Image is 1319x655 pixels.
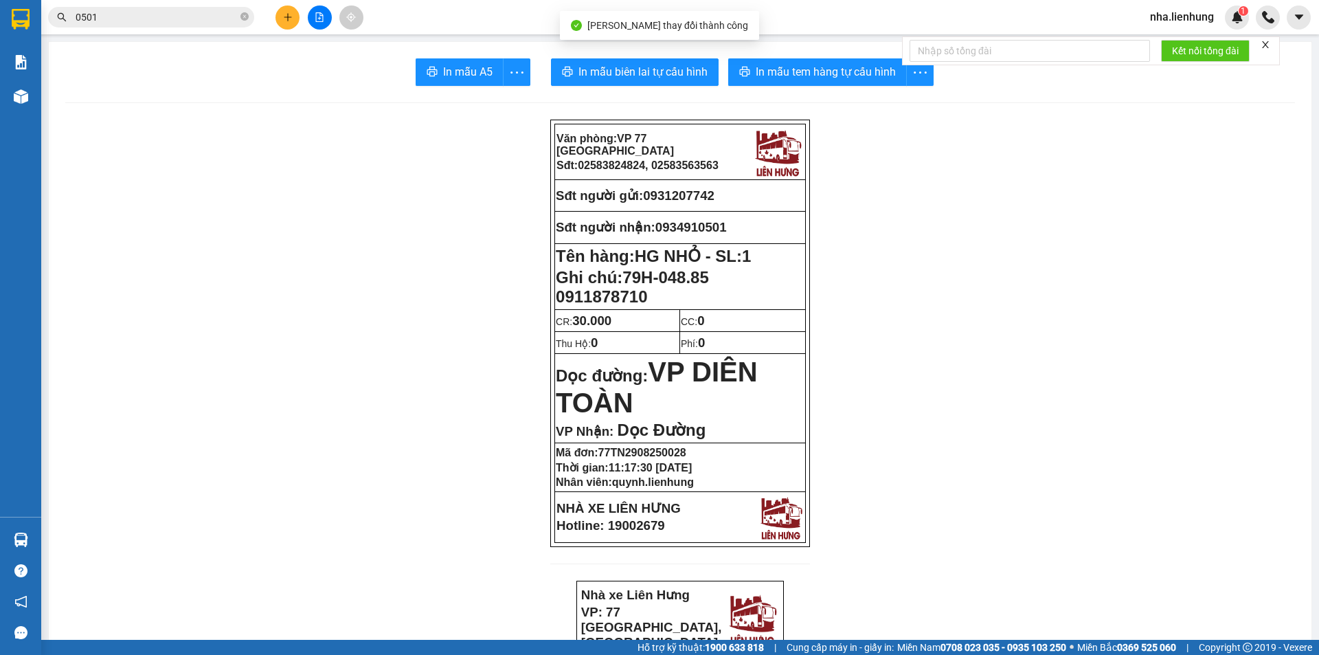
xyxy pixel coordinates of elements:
[655,220,727,234] span: 0934910501
[705,642,764,653] strong: 1900 633 818
[556,268,709,306] span: 79H-048.85 0911878710
[581,588,690,602] strong: Nhà xe Liên Hưng
[728,58,907,86] button: printerIn mẫu tem hàng tự cấu hình
[12,9,30,30] img: logo-vxr
[1287,5,1311,30] button: caret-down
[427,66,438,79] span: printer
[551,58,719,86] button: printerIn mẫu biên lai tự cấu hình
[1231,11,1243,23] img: icon-new-feature
[598,447,686,458] span: 77TN2908250028
[556,424,613,438] span: VP Nhận:
[638,640,764,655] span: Hỗ trợ kỹ thuật:
[643,188,714,203] span: 0931207742
[14,533,28,547] img: warehouse-icon
[1243,643,1252,652] span: copyright
[756,63,896,80] span: In mẫu tem hàng tự cấu hình
[275,5,300,30] button: plus
[907,64,933,81] span: more
[240,11,249,24] span: close-circle
[443,63,493,80] span: In mẫu A5
[1239,6,1248,16] sup: 1
[910,40,1150,62] input: Nhập số tổng đài
[76,10,238,25] input: Tìm tên, số ĐT hoặc mã đơn
[1186,640,1188,655] span: |
[240,12,249,21] span: close-circle
[698,335,705,350] span: 0
[416,58,504,86] button: printerIn mẫu A5
[681,338,705,349] span: Phí:
[556,366,758,416] strong: Dọc đường:
[556,316,611,327] span: CR:
[578,159,719,171] span: 02583824824, 02583563563
[1172,43,1239,58] span: Kết nối tổng đài
[556,518,665,533] strong: Hotline: 19002679
[1293,11,1305,23] span: caret-down
[591,335,598,350] span: 0
[308,5,332,30] button: file-add
[752,126,804,178] img: logo
[556,357,758,418] span: VP DIÊN TOÀN
[1070,645,1074,650] span: ⚪️
[906,58,934,86] button: more
[14,626,27,639] span: message
[556,247,751,265] strong: Tên hàng:
[612,476,694,488] span: quynh.lienhung
[556,220,655,234] strong: Sđt người nhận:
[556,133,674,157] strong: Văn phòng:
[556,133,674,157] span: VP 77 [GEOGRAPHIC_DATA]
[1077,640,1176,655] span: Miền Bắc
[1139,8,1225,25] span: nha.lienhung
[504,64,530,81] span: more
[697,313,704,328] span: 0
[757,493,804,541] img: logo
[556,188,643,203] strong: Sđt người gửi:
[503,58,530,86] button: more
[556,476,694,488] strong: Nhân viên:
[617,421,706,439] span: Dọc Đường
[587,20,748,31] span: [PERSON_NAME] thay đổi thành công
[556,268,709,306] span: Ghi chú:
[739,66,750,79] span: printer
[339,5,363,30] button: aim
[1262,11,1274,23] img: phone-icon
[14,55,28,69] img: solution-icon
[787,640,894,655] span: Cung cấp máy in - giấy in:
[1117,642,1176,653] strong: 0369 525 060
[635,247,752,265] span: HG NHỎ - SL:
[742,247,751,265] span: 1
[940,642,1066,653] strong: 0708 023 035 - 0935 103 250
[14,89,28,104] img: warehouse-icon
[609,462,692,474] span: 11:17:30 [DATE]
[562,66,573,79] span: printer
[897,640,1066,655] span: Miền Nam
[1161,40,1250,62] button: Kết nối tổng đài
[556,501,681,515] strong: NHÀ XE LIÊN HƯNG
[283,12,293,22] span: plus
[581,605,722,650] strong: VP: 77 [GEOGRAPHIC_DATA], [GEOGRAPHIC_DATA]
[1261,40,1270,49] span: close
[725,590,780,647] img: logo
[556,338,598,349] span: Thu Hộ:
[346,12,356,22] span: aim
[1241,6,1245,16] span: 1
[57,12,67,22] span: search
[14,564,27,577] span: question-circle
[571,20,582,31] span: check-circle
[14,595,27,608] span: notification
[556,462,692,474] strong: Thời gian:
[556,159,719,171] strong: Sđt:
[774,640,776,655] span: |
[556,447,686,458] strong: Mã đơn:
[572,313,611,328] span: 30.000
[578,63,708,80] span: In mẫu biên lai tự cấu hình
[681,316,705,327] span: CC:
[315,12,324,22] span: file-add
